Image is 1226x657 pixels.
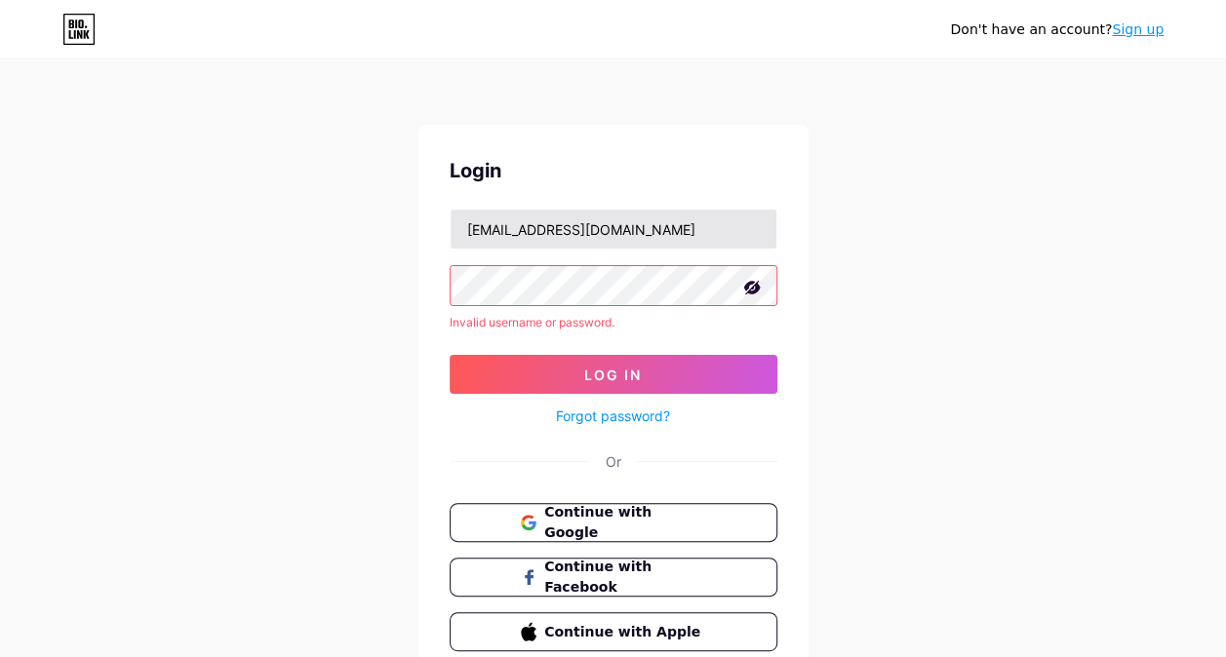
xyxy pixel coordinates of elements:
div: Or [606,451,621,472]
div: Login [450,156,777,185]
button: Continue with Google [450,503,777,542]
a: Sign up [1112,21,1164,37]
div: Invalid username or password. [450,314,777,331]
span: Continue with Facebook [544,557,705,598]
button: Continue with Apple [450,612,777,651]
div: Don't have an account? [950,19,1164,40]
span: Continue with Apple [544,622,705,642]
button: Continue with Facebook [450,558,777,597]
span: Continue with Google [544,502,705,543]
span: Log In [584,367,642,383]
input: Username [451,210,776,249]
a: Forgot password? [556,406,670,426]
button: Log In [450,355,777,394]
